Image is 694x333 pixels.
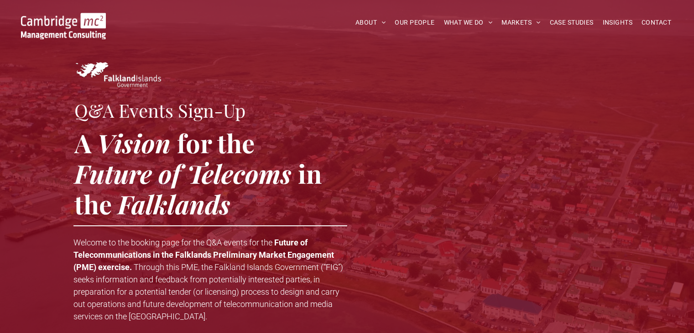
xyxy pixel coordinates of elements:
[545,16,598,30] a: CASE STUDIES
[74,125,91,160] span: A
[73,262,343,321] span: the Falkland Islands Government (“FIG”) seeks information and feedback from potentially intereste...
[598,16,637,30] a: INSIGHTS
[497,16,545,30] a: MARKETS
[134,262,199,272] span: Through this PME,
[637,16,676,30] a: CONTACT
[118,187,230,221] span: Falklands
[74,187,112,221] span: the
[73,238,272,247] span: Welcome to the booking page for the Q&A events for the
[74,156,292,190] span: Future of Telecoms
[439,16,497,30] a: WHAT WE DO
[177,125,255,160] span: for the
[298,156,322,190] span: in
[73,238,334,272] strong: Future of Telecommunications in the Falklands Preliminary Market Engagement (PME) exercise.
[97,125,171,160] span: Vision
[74,98,245,122] span: Q&A Events Sign-Up
[21,13,106,39] img: Go to Homepage
[390,16,439,30] a: OUR PEOPLE
[351,16,391,30] a: ABOUT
